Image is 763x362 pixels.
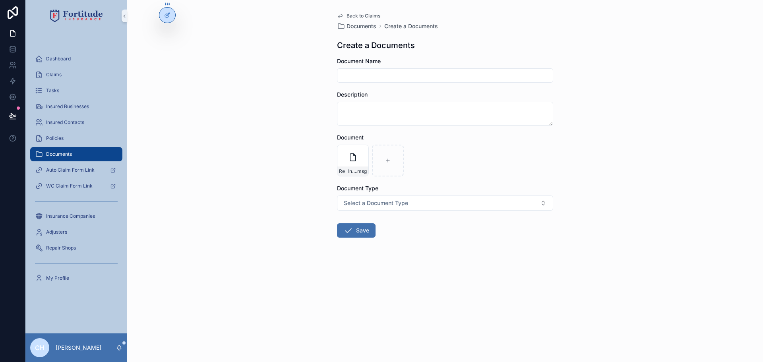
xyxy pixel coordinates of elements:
span: CH [35,343,45,352]
span: Select a Document Type [344,199,408,207]
h1: Create a Documents [337,40,415,51]
a: Insured Businesses [30,99,122,114]
a: Repair Shops [30,241,122,255]
a: Dashboard [30,52,122,66]
p: [PERSON_NAME] [56,344,101,352]
button: Save [337,223,376,238]
a: Adjusters [30,225,122,239]
span: WC Claim Form Link [46,183,93,189]
span: Document [337,134,364,141]
a: Documents [337,22,376,30]
a: Auto Claim Form Link [30,163,122,177]
a: Tasks [30,83,122,98]
span: Insurance Companies [46,213,95,219]
a: Insured Contacts [30,115,122,130]
span: Policies [46,135,64,141]
span: Description [337,91,368,98]
a: Policies [30,131,122,145]
a: Create a Documents [384,22,438,30]
span: Document Type [337,185,378,192]
span: Auto Claim Form Link [46,167,95,173]
span: Documents [347,22,376,30]
a: WC Claim Form Link [30,179,122,193]
img: App logo [50,10,103,22]
span: Re_ InShare claim number 1224609771 _ VIN [US_VEHICLE_IDENTIFICATION_NUMBER] [339,168,356,174]
span: Tasks [46,87,59,94]
span: Documents [46,151,72,157]
span: Back to Claims [347,13,380,19]
span: Insured Contacts [46,119,84,126]
div: scrollable content [25,32,127,296]
span: Claims [46,72,62,78]
span: Dashboard [46,56,71,62]
a: Back to Claims [337,13,380,19]
span: My Profile [46,275,69,281]
span: Adjusters [46,229,67,235]
a: Documents [30,147,122,161]
span: .msg [356,168,367,174]
span: Insured Businesses [46,103,89,110]
a: Claims [30,68,122,82]
span: Document Name [337,58,381,64]
a: My Profile [30,271,122,285]
button: Select Button [337,196,553,211]
span: Repair Shops [46,245,76,251]
a: Insurance Companies [30,209,122,223]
